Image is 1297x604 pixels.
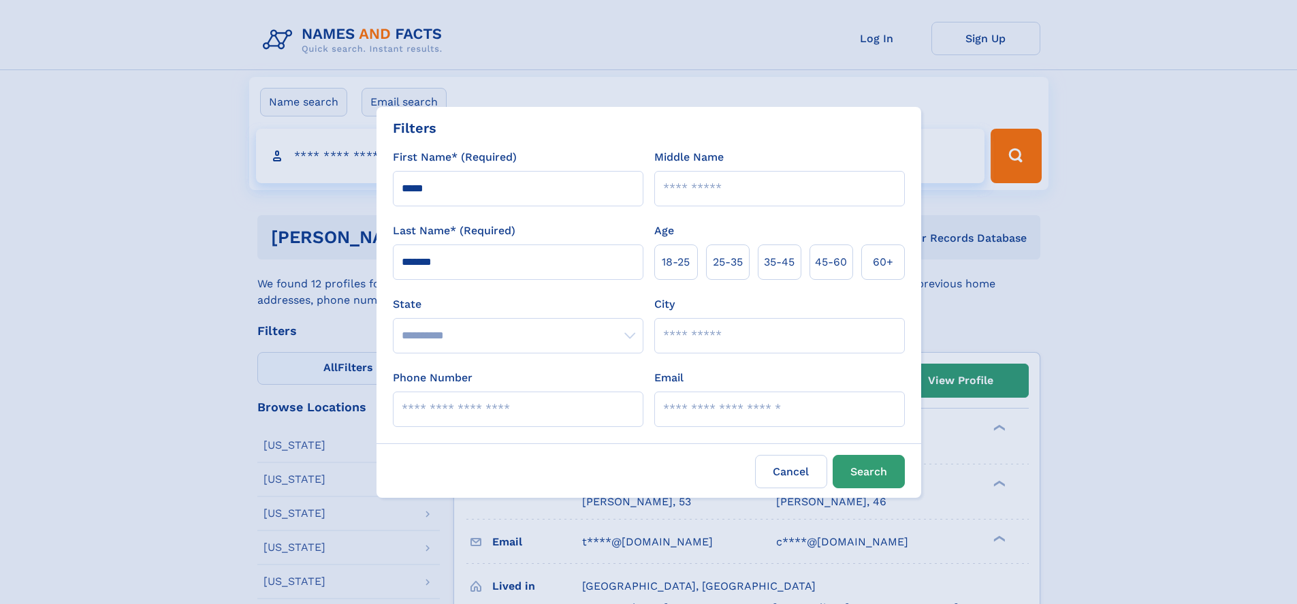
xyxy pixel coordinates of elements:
[654,223,674,239] label: Age
[393,370,473,386] label: Phone Number
[873,254,893,270] span: 60+
[654,370,684,386] label: Email
[833,455,905,488] button: Search
[393,223,515,239] label: Last Name* (Required)
[393,296,643,313] label: State
[764,254,795,270] span: 35‑45
[654,296,675,313] label: City
[393,149,517,165] label: First Name* (Required)
[755,455,827,488] label: Cancel
[654,149,724,165] label: Middle Name
[393,118,436,138] div: Filters
[713,254,743,270] span: 25‑35
[815,254,847,270] span: 45‑60
[662,254,690,270] span: 18‑25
